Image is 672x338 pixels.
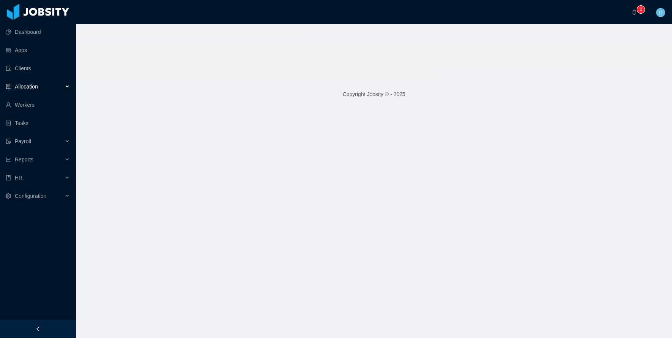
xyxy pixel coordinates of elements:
[15,138,31,144] span: Payroll
[15,193,46,199] span: Configuration
[6,61,70,76] a: icon: auditClients
[6,193,11,199] i: icon: setting
[6,84,11,89] i: icon: solution
[659,8,663,17] span: D
[6,115,70,131] a: icon: profileTasks
[6,24,70,39] a: icon: pie-chartDashboard
[637,6,645,13] sup: 0
[6,157,11,162] i: icon: line-chart
[6,175,11,180] i: icon: book
[76,81,672,107] footer: Copyright Jobsity © - 2025
[15,156,33,163] span: Reports
[15,84,38,90] span: Allocation
[6,97,70,112] a: icon: userWorkers
[6,43,70,58] a: icon: appstoreApps
[6,139,11,144] i: icon: file-protect
[15,175,22,181] span: HR
[632,9,637,15] i: icon: bell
